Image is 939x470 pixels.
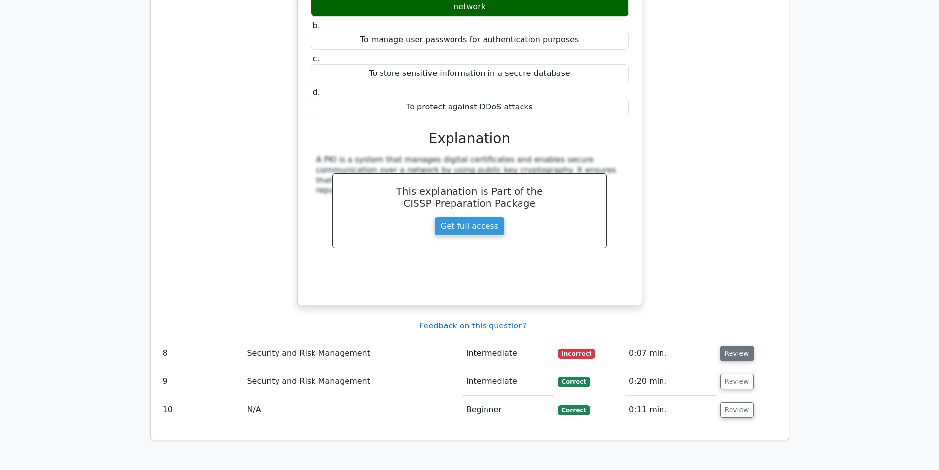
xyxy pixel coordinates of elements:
[311,31,629,50] div: To manage user passwords for authentication purposes
[311,98,629,117] div: To protect against DDoS attacks
[625,396,716,424] td: 0:11 min.
[558,377,590,387] span: Correct
[243,367,462,396] td: Security and Risk Management
[558,405,590,415] span: Correct
[159,367,243,396] td: 9
[720,346,754,361] button: Review
[159,339,243,367] td: 8
[558,349,596,359] span: Incorrect
[625,339,716,367] td: 0:07 min.
[462,396,554,424] td: Beginner
[462,367,554,396] td: Intermediate
[313,87,320,97] span: d.
[625,367,716,396] td: 0:20 min.
[316,130,623,147] h3: Explanation
[311,64,629,83] div: To store sensitive information in a secure database
[243,339,462,367] td: Security and Risk Management
[313,21,320,30] span: b.
[462,339,554,367] td: Intermediate
[720,374,754,389] button: Review
[159,396,243,424] td: 10
[434,217,505,236] a: Get full access
[720,402,754,418] button: Review
[419,321,527,330] a: Feedback on this question?
[313,54,320,63] span: c.
[316,155,623,196] div: A PKI is a system that manages digital certificates and enables secure communication over a netwo...
[243,396,462,424] td: N/A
